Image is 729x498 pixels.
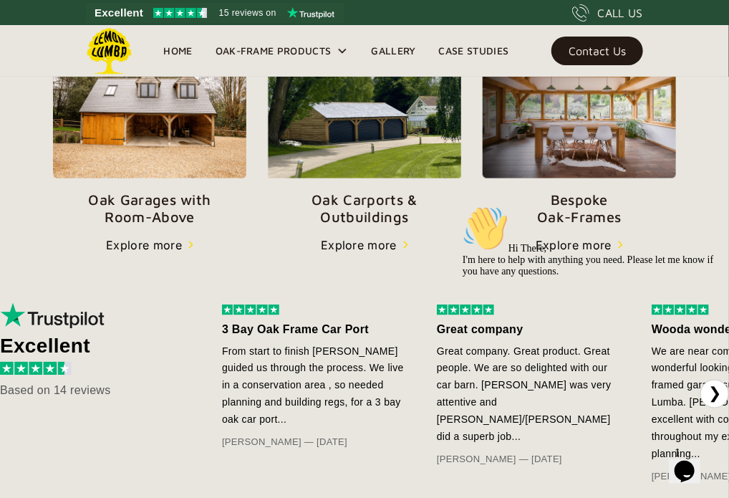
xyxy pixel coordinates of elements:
div: Oak-Frame Products [204,25,360,77]
div: Explore more [321,236,397,254]
p: Oak Carports & Outbuildings [268,191,461,226]
div: Contact Us [569,46,626,56]
span: Excellent [95,4,143,21]
a: Case Studies [428,40,521,62]
span: Hi There, I'm here to help with anything you need. Please let me know if you have any questions. [6,43,257,77]
div: Great company. Great product. Great people. We are so delighted with our car barn. [PERSON_NAME] ... [437,343,623,446]
a: Explore more [321,236,408,254]
a: Contact Us [551,37,643,65]
a: Oak Carports &Outbuildings [268,47,461,226]
div: Explore more [106,236,182,254]
a: Oak Garages withRoom-Above [53,47,246,226]
p: Oak Garages with Room-Above [53,191,246,226]
div: Oak-Frame Products [216,42,332,59]
p: Bespoke Oak-Frames [483,191,676,226]
img: 5 stars [437,305,494,315]
div: Great company [437,321,623,338]
div: From start to finish [PERSON_NAME] guided us through the process. We live in a conservation area ... [222,343,408,428]
a: BespokeOak-Frames [483,47,676,226]
img: :wave: [6,6,52,52]
a: Explore more [106,236,193,254]
img: Trustpilot 4.5 stars [153,8,207,18]
iframe: chat widget [669,441,715,484]
a: CALL US [572,4,643,21]
div: CALL US [598,4,643,21]
img: 5 stars [222,305,279,315]
div: [PERSON_NAME] — [DATE] [222,434,408,451]
img: Trustpilot logo [287,7,334,19]
div: 3 Bay Oak Frame Car Port [222,321,408,338]
button: ❯ [700,380,729,408]
a: Home [152,40,203,62]
div: [PERSON_NAME] — [DATE] [437,451,623,469]
div: 👋Hi There,I'm here to help with anything you need. Please let me know if you have any questions. [6,6,264,77]
iframe: chat widget [457,200,715,434]
a: See Lemon Lumba reviews on Trustpilot [86,3,344,23]
a: Gallery [359,40,427,62]
span: 15 reviews on [219,4,276,21]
